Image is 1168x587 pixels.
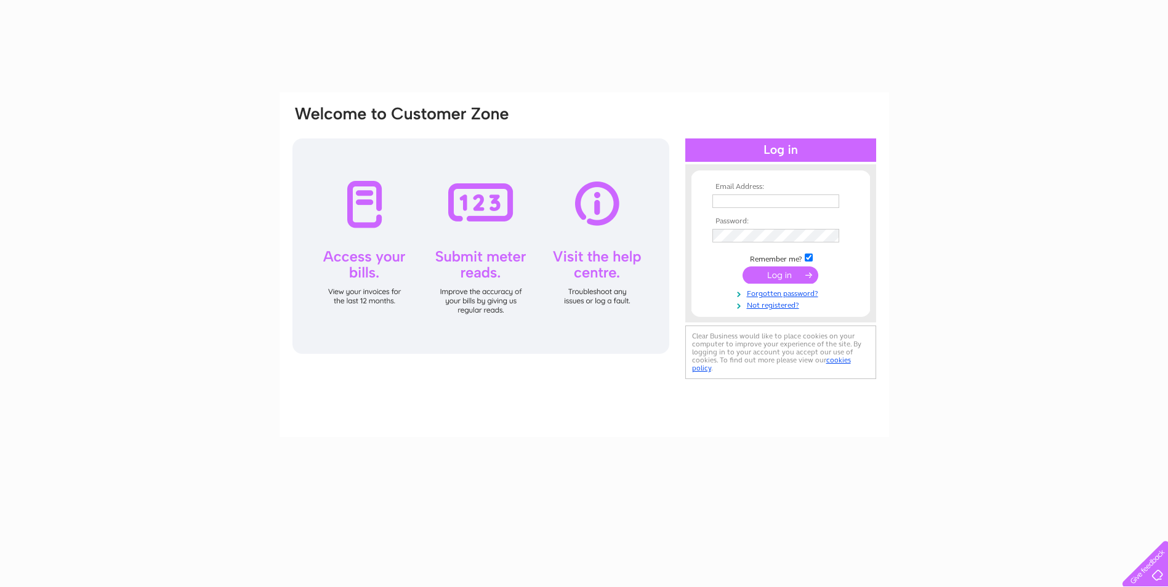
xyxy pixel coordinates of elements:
[743,266,818,284] input: Submit
[709,252,852,264] td: Remember me?
[709,183,852,191] th: Email Address:
[712,287,852,298] a: Forgotten password?
[709,217,852,226] th: Password:
[692,356,851,372] a: cookies policy
[685,325,876,379] div: Clear Business would like to place cookies on your computer to improve your experience of the sit...
[712,298,852,310] a: Not registered?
